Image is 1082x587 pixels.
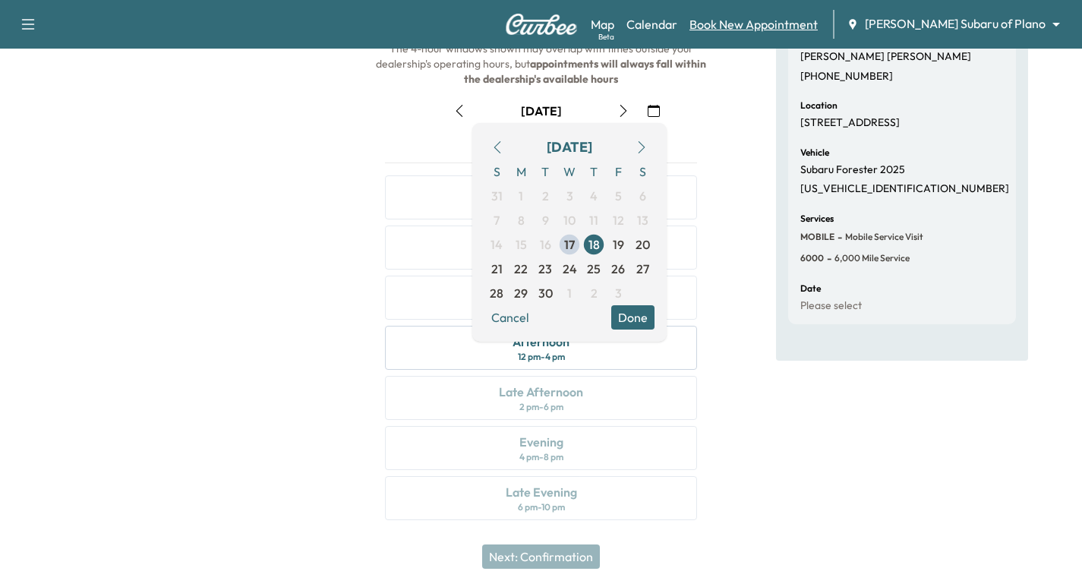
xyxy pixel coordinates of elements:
[564,235,575,254] span: 17
[824,251,831,266] span: -
[800,182,1009,196] p: [US_VEHICLE_IDENTIFICATION_NUMBER]
[590,187,598,205] span: 4
[589,211,598,229] span: 11
[615,187,622,205] span: 5
[484,305,536,330] button: Cancel
[540,235,551,254] span: 16
[800,252,824,264] span: 6000
[598,31,614,43] div: Beta
[636,260,649,278] span: 27
[491,260,503,278] span: 21
[831,252,910,264] span: 6,000 mile Service
[842,231,923,243] span: Mobile Service Visit
[538,284,553,302] span: 30
[518,351,565,363] div: 12 pm - 4 pm
[630,159,655,184] span: S
[563,211,576,229] span: 10
[800,163,905,177] p: Subaru Forester 2025
[591,15,614,33] a: MapBeta
[606,159,630,184] span: F
[542,211,549,229] span: 9
[518,211,525,229] span: 8
[834,229,842,245] span: -
[591,284,598,302] span: 2
[521,103,562,119] div: [DATE]
[514,284,528,302] span: 29
[800,116,900,130] p: [STREET_ADDRESS]
[800,101,838,110] h6: Location
[800,299,862,313] p: Please select
[491,187,503,205] span: 31
[800,214,834,223] h6: Services
[615,284,622,302] span: 3
[613,211,624,229] span: 12
[519,187,523,205] span: 1
[613,235,624,254] span: 19
[491,235,503,254] span: 14
[587,260,601,278] span: 25
[611,260,625,278] span: 26
[494,211,500,229] span: 7
[547,137,592,158] div: [DATE]
[514,260,528,278] span: 22
[865,15,1046,33] span: [PERSON_NAME] Subaru of Plano
[557,159,582,184] span: W
[800,284,821,293] h6: Date
[533,159,557,184] span: T
[566,187,573,205] span: 3
[800,148,829,157] h6: Vehicle
[567,284,572,302] span: 1
[563,260,577,278] span: 24
[800,50,971,64] p: [PERSON_NAME] [PERSON_NAME]
[516,235,527,254] span: 15
[582,159,606,184] span: T
[611,305,655,330] button: Done
[464,57,708,86] b: appointments will always fall within the dealership's available hours
[636,235,650,254] span: 20
[626,15,677,33] a: Calendar
[800,70,893,84] p: [PHONE_NUMBER]
[800,231,834,243] span: MOBILE
[689,15,818,33] a: Book New Appointment
[639,187,646,205] span: 6
[484,159,509,184] span: S
[509,159,533,184] span: M
[505,14,578,35] img: Curbee Logo
[538,260,552,278] span: 23
[542,187,549,205] span: 2
[588,235,600,254] span: 18
[490,284,503,302] span: 28
[637,211,648,229] span: 13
